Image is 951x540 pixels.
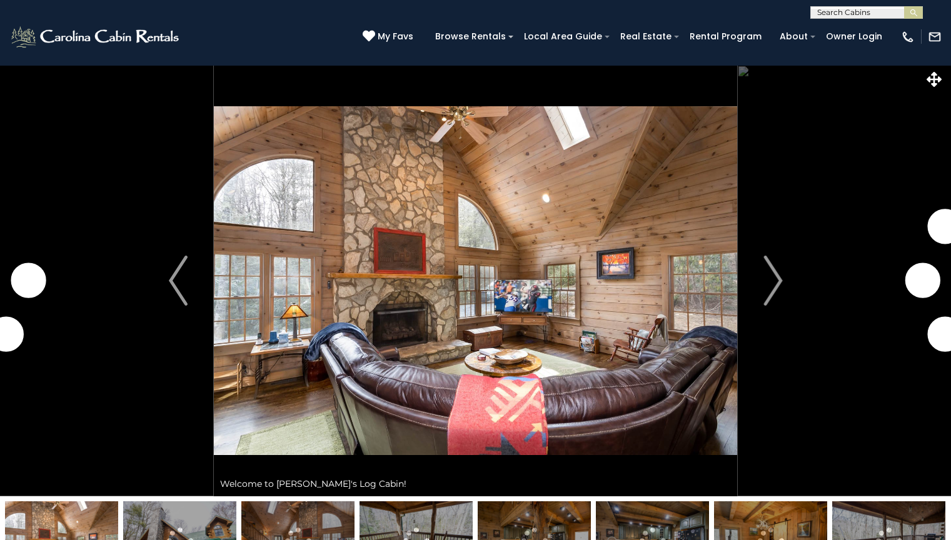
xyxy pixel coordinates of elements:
[773,27,814,46] a: About
[143,65,214,496] button: Previous
[683,27,768,46] a: Rental Program
[214,471,737,496] div: Welcome to [PERSON_NAME]'s Log Cabin!
[820,27,888,46] a: Owner Login
[429,27,512,46] a: Browse Rentals
[901,30,915,44] img: phone-regular-white.png
[363,30,416,44] a: My Favs
[169,256,188,306] img: arrow
[737,65,809,496] button: Next
[378,30,413,43] span: My Favs
[928,30,942,44] img: mail-regular-white.png
[614,27,678,46] a: Real Estate
[9,24,183,49] img: White-1-2.png
[763,256,782,306] img: arrow
[518,27,608,46] a: Local Area Guide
